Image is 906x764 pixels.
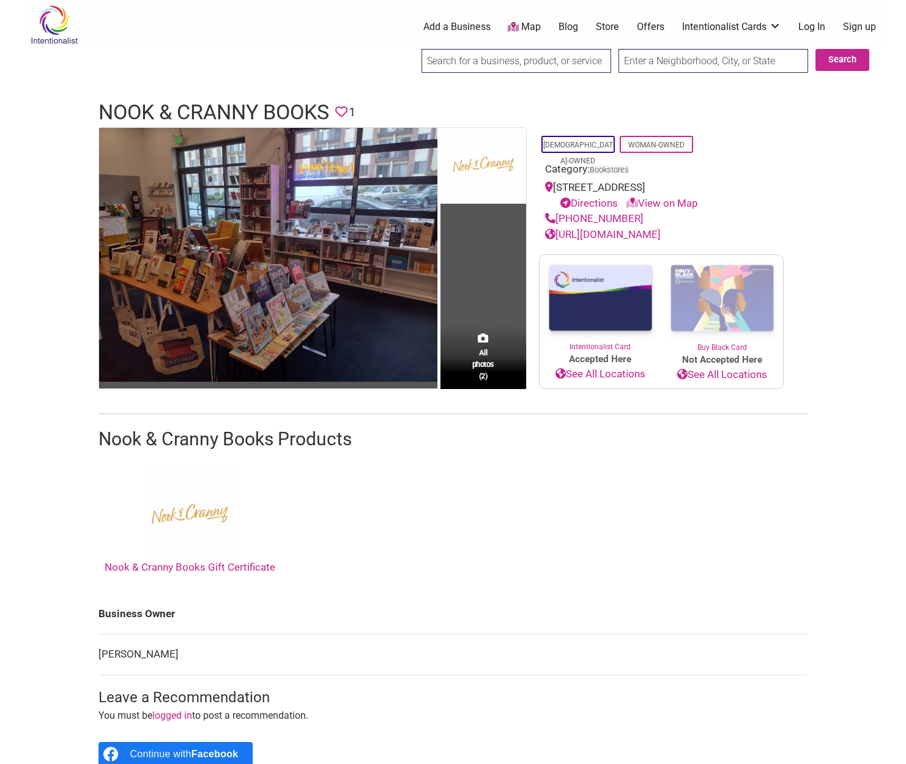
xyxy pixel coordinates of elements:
a: Nook & Cranny Books Gift Certificate [105,468,275,573]
img: Nook & Cranny Books [99,128,437,382]
a: Woman-Owned [628,141,685,149]
a: [DEMOGRAPHIC_DATA]-Owned [543,141,613,165]
a: Bookstores [590,165,629,174]
a: Map [508,20,541,34]
td: [PERSON_NAME] [98,634,808,675]
a: Blog [559,20,578,34]
span: Accepted Here [540,352,661,366]
input: Enter a Neighborhood, City, or State [618,49,808,73]
a: Offers [637,20,664,34]
span: Not Accepted Here [661,353,783,367]
h1: Nook & Cranny Books [98,98,329,127]
a: logged in [152,710,192,721]
span: All photos (2) [472,347,494,382]
b: Facebook [191,749,239,759]
div: Category: [545,161,778,180]
input: Search for a business, product, or service [421,49,611,73]
img: Buy Black Card [661,255,783,342]
div: [STREET_ADDRESS] [545,180,778,211]
a: View on Map [626,197,698,209]
a: See All Locations [661,367,783,383]
a: Store [596,20,619,34]
a: Intentionalist Cards [682,20,781,34]
a: Log In [798,20,825,34]
a: Buy Black Card [661,255,783,353]
p: You must be to post a recommendation. [98,708,808,724]
a: [PHONE_NUMBER] [545,212,644,224]
a: Directions [560,197,618,209]
h2: Nook & Cranny Books Products [98,426,808,452]
a: Intentionalist Card [540,255,661,352]
a: Sign up [843,20,876,34]
button: Search [815,49,869,71]
span: 1 [349,103,355,122]
img: Intentionalist Card [540,255,661,341]
td: Business Owner [98,594,808,634]
img: Intentionalist [25,5,83,45]
a: See All Locations [540,366,661,382]
a: Add a Business [423,20,491,34]
a: [URL][DOMAIN_NAME] [545,228,661,240]
h3: Leave a Recommendation [98,688,808,708]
